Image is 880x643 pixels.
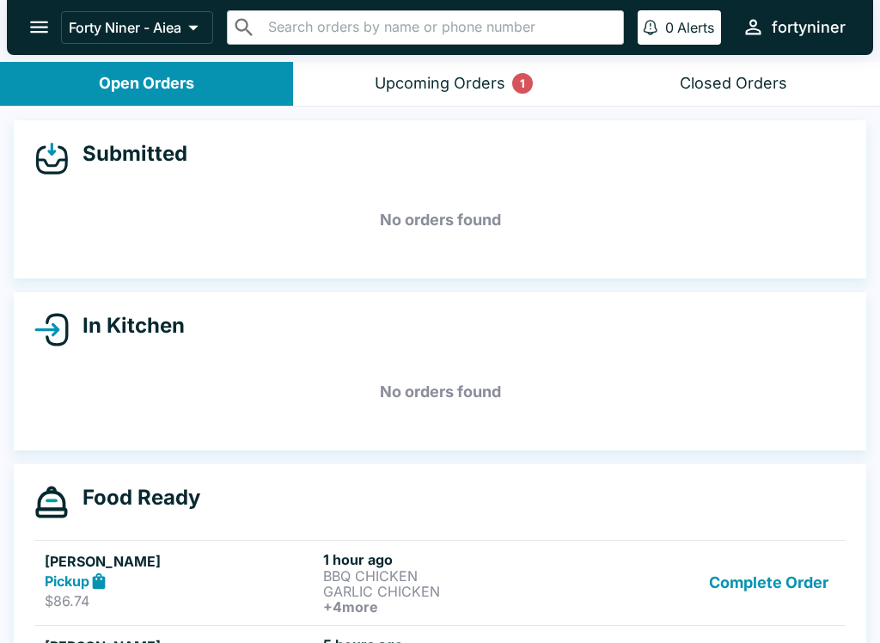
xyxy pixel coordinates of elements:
[45,592,316,609] p: $86.74
[702,551,835,615] button: Complete Order
[99,74,194,94] div: Open Orders
[772,17,846,38] div: fortyniner
[680,74,787,94] div: Closed Orders
[17,5,61,49] button: open drawer
[45,551,316,572] h5: [PERSON_NAME]
[735,9,852,46] button: fortyniner
[61,11,213,44] button: Forty Niner - Aiea
[34,189,846,251] h5: No orders found
[323,551,595,568] h6: 1 hour ago
[263,15,616,40] input: Search orders by name or phone number
[45,573,89,590] strong: Pickup
[677,19,714,36] p: Alerts
[375,74,505,94] div: Upcoming Orders
[323,599,595,615] h6: + 4 more
[69,141,187,167] h4: Submitted
[34,361,846,423] h5: No orders found
[69,485,200,511] h4: Food Ready
[323,568,595,584] p: BBQ CHICKEN
[323,584,595,599] p: GARLIC CHICKEN
[34,540,846,625] a: [PERSON_NAME]Pickup$86.741 hour agoBBQ CHICKENGARLIC CHICKEN+4moreComplete Order
[665,19,674,36] p: 0
[69,19,181,36] p: Forty Niner - Aiea
[69,313,185,339] h4: In Kitchen
[520,75,525,92] p: 1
